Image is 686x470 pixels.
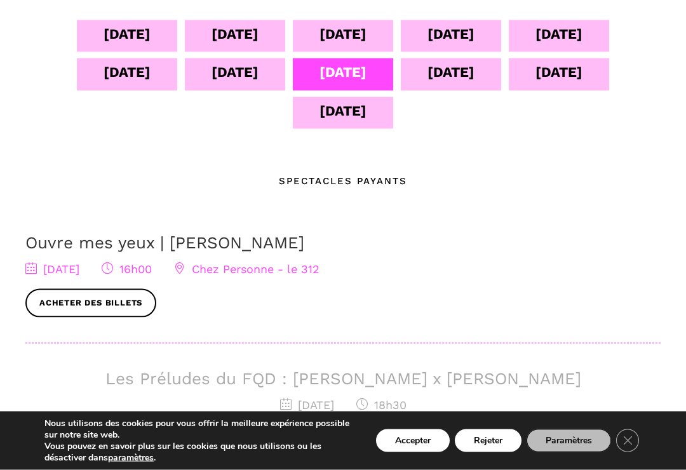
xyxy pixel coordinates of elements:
[212,61,259,83] div: [DATE]
[25,369,661,389] h3: Les Préludes du FQD : [PERSON_NAME] x [PERSON_NAME]
[535,61,582,83] div: [DATE]
[280,398,334,412] span: [DATE]
[104,61,151,83] div: [DATE]
[102,262,152,276] span: 16h00
[44,441,353,464] p: Vous pouvez en savoir plus sur les cookies que nous utilisons ou les désactiver dans .
[319,100,367,122] div: [DATE]
[212,23,259,45] div: [DATE]
[427,23,474,45] div: [DATE]
[356,398,407,412] span: 18h30
[535,23,582,45] div: [DATE]
[319,61,367,83] div: [DATE]
[279,173,407,189] div: Spectacles Payants
[44,418,353,441] p: Nous utilisons des cookies pour vous offrir la meilleure expérience possible sur notre site web.
[527,429,611,452] button: Paramètres
[376,429,450,452] button: Accepter
[108,452,154,464] button: paramètres
[319,23,367,45] div: [DATE]
[427,61,474,83] div: [DATE]
[104,23,151,45] div: [DATE]
[455,429,521,452] button: Rejeter
[174,262,319,276] span: Chez Personne - le 312
[25,262,79,276] span: [DATE]
[25,289,156,318] a: Acheter des billets
[25,233,304,252] a: Ouvre mes yeux | [PERSON_NAME]
[616,429,639,452] button: Close GDPR Cookie Banner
